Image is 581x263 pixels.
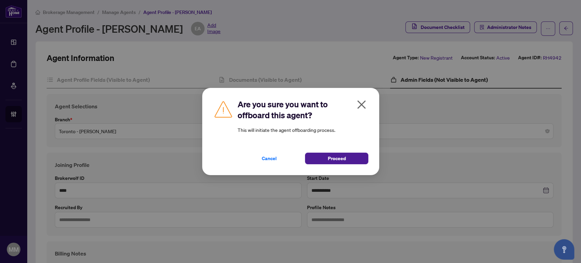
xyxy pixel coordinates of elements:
[238,99,368,121] h2: Are you sure you want to offboard this agent?
[356,99,367,110] span: close
[305,153,368,164] button: Proceed
[238,153,301,164] button: Cancel
[238,126,368,134] article: This will initiate the agent offboarding process.
[213,99,233,119] img: Caution Icon
[554,239,574,260] button: Open asap
[262,153,277,164] span: Cancel
[327,153,345,164] span: Proceed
